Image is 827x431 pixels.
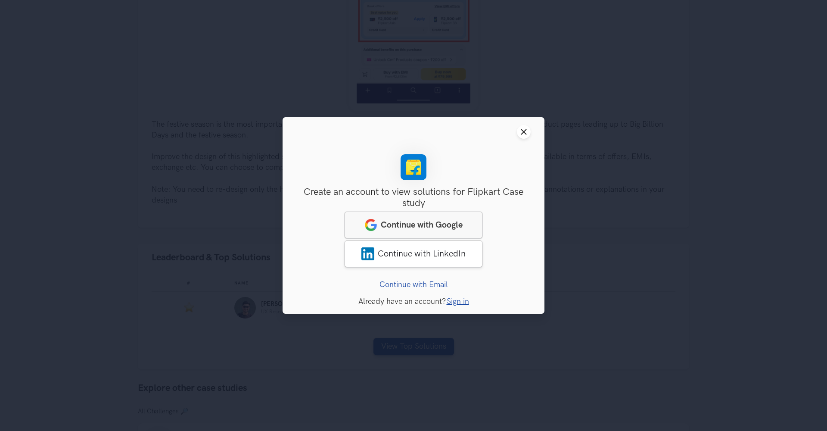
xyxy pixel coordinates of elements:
a: googleContinue with Google [345,212,482,238]
span: Continue with LinkedIn [378,249,466,259]
h3: Create an account to view solutions for Flipkart Case study [296,187,531,209]
a: Continue with Email [379,280,448,289]
img: google [364,219,377,231]
span: Continue with Google [381,220,463,230]
a: Sign in [447,297,469,306]
span: Already have an account? [358,297,446,306]
img: LinkedIn [361,247,374,260]
a: LinkedInContinue with LinkedIn [345,240,482,267]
